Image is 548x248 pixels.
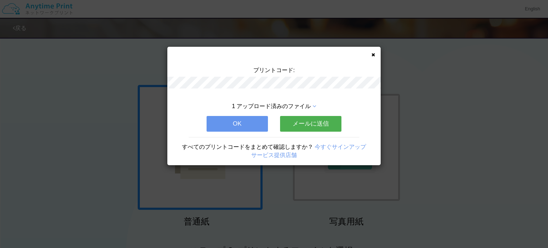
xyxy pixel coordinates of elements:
[182,144,313,150] span: すべてのプリントコードをまとめて確認しますか？
[251,152,297,158] a: サービス提供店舗
[207,116,268,132] button: OK
[315,144,366,150] a: 今すぐサインアップ
[232,103,311,109] span: 1 アップロード済みのファイル
[253,67,295,73] span: プリントコード:
[280,116,341,132] button: メールに送信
